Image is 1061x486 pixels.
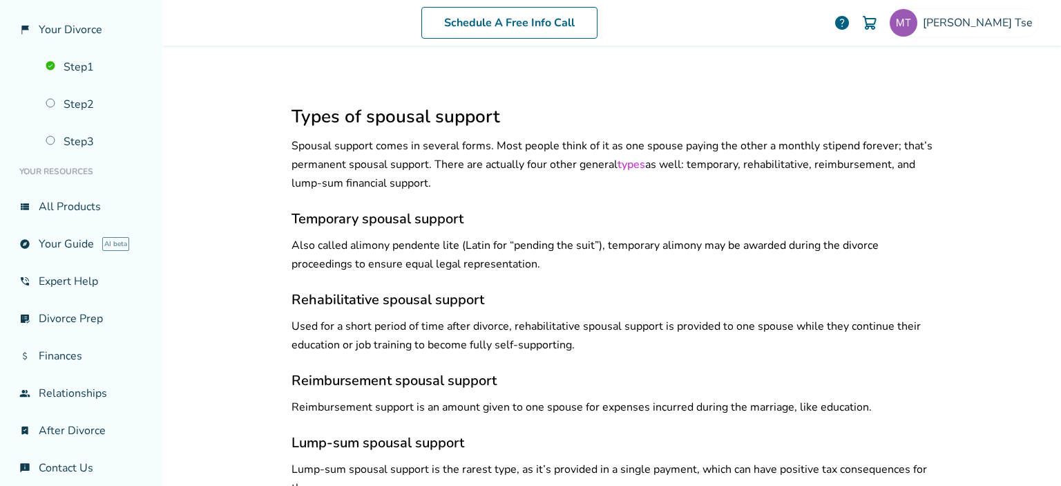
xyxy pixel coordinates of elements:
p: Spousal support comes in several forms. Most people think of it as one spouse paying the other a ... [291,137,933,193]
a: phone_in_talkExpert Help [11,265,151,297]
a: Step3 [37,126,151,158]
a: Schedule A Free Info Call [421,7,598,39]
a: view_listAll Products [11,191,151,223]
span: bookmark_check [19,425,30,436]
span: flag_2 [19,24,30,35]
a: groupRelationships [11,377,151,409]
a: chat_infoContact Us [11,452,151,484]
a: Step1 [37,51,151,83]
img: Cart [861,15,878,31]
img: tserefina@gmail.com [890,9,917,37]
h3: Rehabilitative spousal support [291,290,933,309]
iframe: Chat Widget [992,420,1061,486]
p: Used for a short period of time after divorce, rehabilitative spousal support is provided to one ... [291,317,933,355]
a: types [618,157,645,172]
span: chat_info [19,462,30,474]
h2: Types of spousal support [291,104,933,129]
span: [PERSON_NAME] Tse [923,15,1038,30]
a: help [834,15,850,31]
a: list_alt_checkDivorce Prep [11,303,151,335]
span: attach_money [19,351,30,362]
h3: Lump-sum spousal support [291,433,933,452]
a: bookmark_checkAfter Divorce [11,415,151,447]
p: Also called alimony pendente lite (Latin for “pending the suit”), temporary alimony may be awarde... [291,236,933,274]
h3: Temporary spousal support [291,209,933,228]
a: flag_2Your Divorce [11,14,151,46]
a: exploreYour GuideAI beta [11,228,151,260]
span: group [19,388,30,399]
p: Reimbursement support is an amount given to one spouse for expenses incurred during the marriage,... [291,398,933,417]
span: view_list [19,201,30,212]
span: phone_in_talk [19,276,30,287]
span: AI beta [102,237,129,251]
h3: Reimbursement spousal support [291,371,933,390]
span: list_alt_check [19,313,30,324]
span: Your Divorce [39,22,102,37]
li: Your Resources [11,158,151,185]
a: Step2 [37,88,151,120]
span: explore [19,239,30,250]
a: attach_moneyFinances [11,340,151,372]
